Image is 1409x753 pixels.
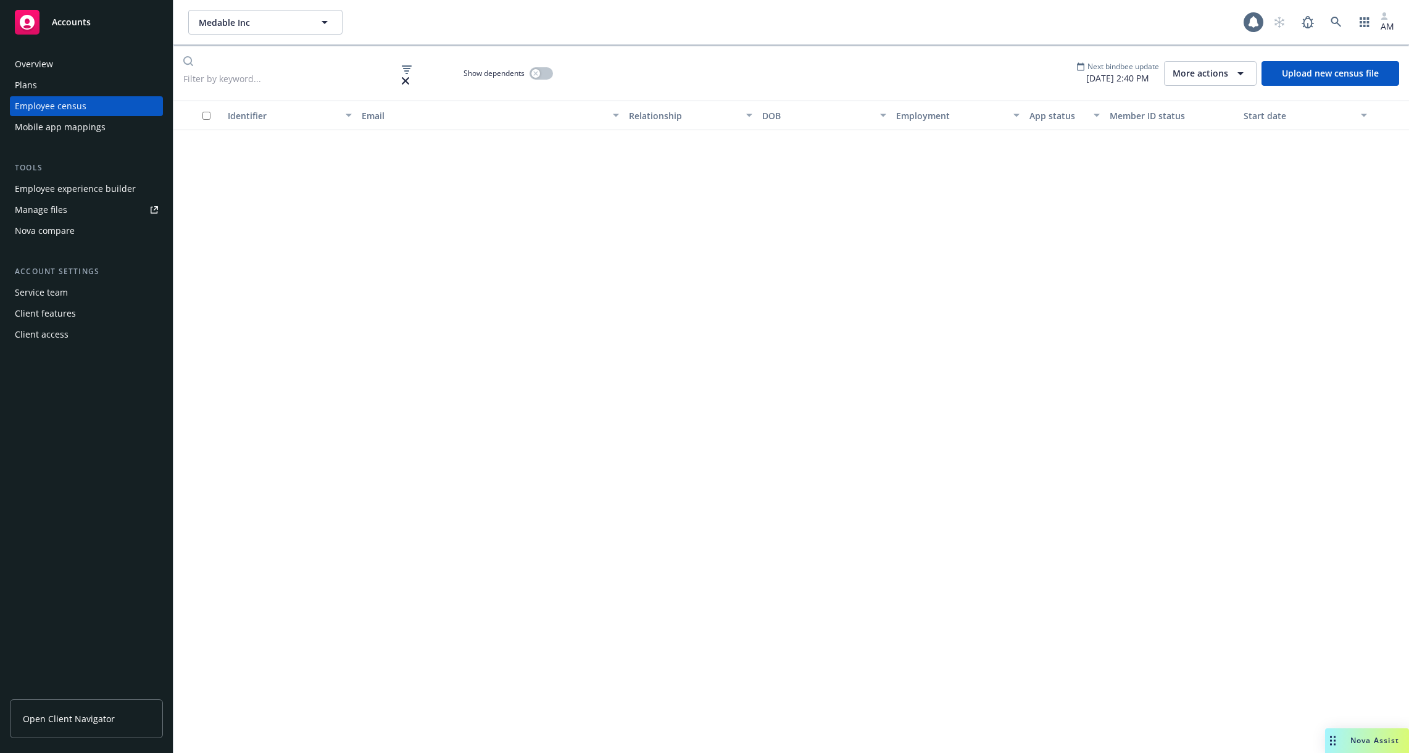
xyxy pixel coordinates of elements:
svg: Search [183,56,193,66]
input: Filter by keyword... [183,66,397,91]
a: Switch app [1352,10,1377,35]
div: Service team [15,283,68,302]
a: Overview [10,54,163,74]
button: Identifier [223,101,357,130]
div: Employee experience builder [15,179,136,199]
a: Nova compare [10,221,163,241]
a: Upload new census file [1261,61,1399,86]
div: AM [1381,20,1394,33]
span: [DATE] 2:40 PM [1076,72,1159,85]
div: Relationship [629,109,739,122]
button: More actions [1164,61,1257,86]
div: Employment [896,109,1007,122]
div: Employee census [15,96,86,116]
button: Employment [891,101,1025,130]
div: Tools [10,162,163,174]
a: Search [1324,10,1349,35]
a: Start snowing [1267,10,1292,35]
span: Show dependents [463,68,525,78]
div: Manage files [15,200,67,220]
a: Service team [10,283,163,302]
div: Identifier [228,109,338,122]
div: Plans [15,75,37,95]
input: Select all [202,112,210,120]
span: Next bindbee update [1087,61,1159,72]
div: Mobile app mappings [15,117,106,137]
a: Employee experience builder [10,179,163,199]
div: Client access [15,325,69,344]
div: App status [1029,109,1086,122]
div: DOB [762,109,873,122]
div: Client features [15,304,76,323]
div: Member ID status [1110,109,1234,122]
div: Start date [1244,109,1354,122]
a: Mobile app mappings [10,117,163,137]
a: Client access [10,325,163,344]
button: Medable Inc [188,10,343,35]
a: Employee census [10,96,163,116]
span: More actions [1173,67,1228,80]
div: Nova compare [15,221,75,241]
button: App status [1025,101,1105,130]
button: Relationship [624,101,758,130]
span: Accounts [52,17,91,27]
span: Open Client Navigator [23,712,115,725]
a: Plans [10,75,163,95]
button: Start date [1239,101,1373,130]
div: Overview [15,54,53,74]
span: Medable Inc [199,16,305,29]
span: 1 selected [417,62,459,75]
button: Email [357,101,624,130]
div: Account settings [10,265,163,278]
a: Manage files [10,200,163,220]
a: Accounts [10,5,163,40]
span: Nova Assist [1350,735,1399,746]
div: Email [362,109,605,122]
button: Member ID status [1105,101,1239,130]
a: Report a Bug [1295,10,1320,35]
button: Nova Assist [1325,728,1409,753]
button: DOB [757,101,891,130]
a: Client features [10,304,163,323]
div: Drag to move [1325,728,1340,753]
